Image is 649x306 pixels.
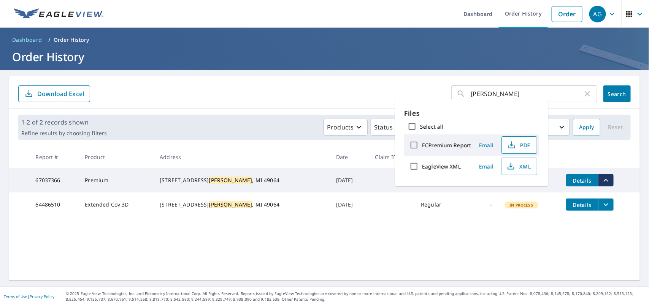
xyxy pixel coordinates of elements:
[571,177,593,184] span: Details
[160,201,324,208] div: [STREET_ADDRESS] , MI 49064
[330,192,369,217] td: [DATE]
[422,142,471,149] label: ECPremium Report
[404,108,539,118] p: Files
[369,146,415,168] th: Claim ID
[603,85,631,102] button: Search
[573,119,600,136] button: Apply
[79,192,154,217] td: Extended Cov 3D
[371,119,407,136] button: Status
[154,146,330,168] th: Address
[505,202,538,208] span: In Process
[12,36,42,44] span: Dashboard
[571,201,593,208] span: Details
[160,177,324,184] div: [STREET_ADDRESS] , MI 49064
[566,174,598,186] button: detailsBtn-67037366
[598,174,614,186] button: filesDropdownBtn-67037366
[327,123,354,132] p: Products
[324,119,368,136] button: Products
[501,136,537,154] button: PDF
[506,140,531,150] span: PDF
[420,123,443,130] label: Select all
[506,162,531,171] span: XML
[477,142,495,149] span: Email
[609,90,625,98] span: Search
[579,123,594,132] span: Apply
[30,294,54,299] a: Privacy Policy
[589,6,606,22] div: AG
[29,146,79,168] th: Report #
[66,291,645,302] p: © 2025 Eagle View Technologies, Inc. and Pictometry International Corp. All Rights Reserved. Repo...
[48,35,51,44] li: /
[330,168,369,192] td: [DATE]
[501,158,537,175] button: XML
[21,130,107,137] p: Refine results by choosing filters
[4,294,54,299] p: |
[415,192,459,217] td: Regular
[18,85,90,102] button: Download Excel
[9,49,640,65] h1: Order History
[566,199,598,211] button: detailsBtn-64486510
[474,139,498,151] button: Email
[37,90,84,98] p: Download Excel
[14,8,103,20] img: EV Logo
[374,123,393,132] p: Status
[79,146,154,168] th: Product
[29,192,79,217] td: 64486510
[4,294,27,299] a: Terms of Use
[552,6,582,22] a: Order
[474,161,498,172] button: Email
[54,36,89,44] p: Order History
[9,34,45,46] a: Dashboard
[330,146,369,168] th: Date
[79,168,154,192] td: Premium
[422,163,461,170] label: EagleView XML
[9,34,640,46] nav: breadcrumb
[477,163,495,170] span: Email
[21,118,107,127] p: 1-2 of 2 records shown
[459,192,498,217] td: -
[209,177,252,184] mark: [PERSON_NAME]
[209,201,252,208] mark: [PERSON_NAME]
[29,168,79,192] td: 67037366
[471,83,583,104] input: Address, Report #, Claim ID, etc.
[598,199,614,211] button: filesDropdownBtn-64486510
